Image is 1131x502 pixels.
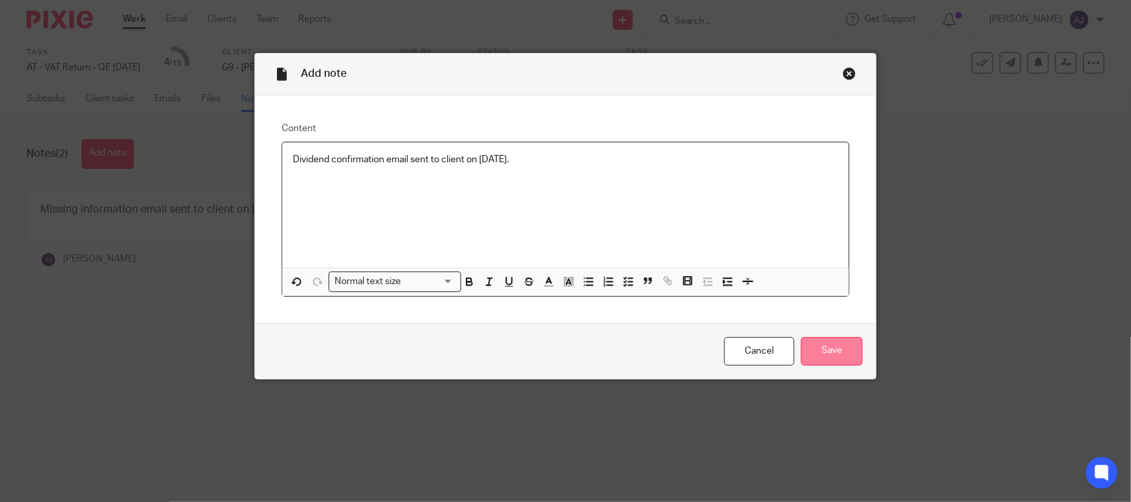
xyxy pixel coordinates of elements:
div: Search for option [329,272,461,292]
p: Dividend confirmation email sent to client on [DATE]. [293,153,838,166]
span: Normal text size [332,275,404,289]
span: Add note [301,68,347,79]
input: Save [801,337,863,366]
input: Search for option [405,275,453,289]
div: Close this dialog window [843,67,856,80]
label: Content [282,122,849,135]
a: Cancel [724,337,794,366]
